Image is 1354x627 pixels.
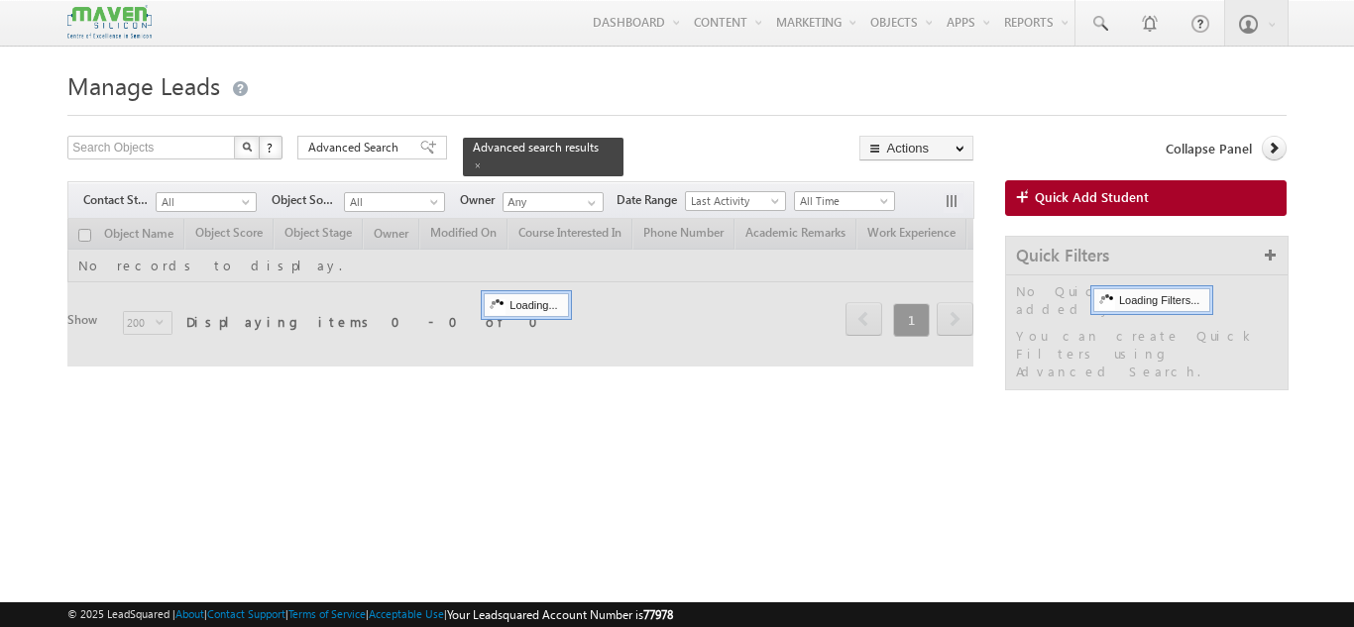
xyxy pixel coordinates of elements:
[1005,180,1287,216] a: Quick Add Student
[447,607,673,622] span: Your Leadsquared Account Number is
[344,192,445,212] a: All
[503,192,604,212] input: Type to Search
[794,191,895,211] a: All Time
[617,191,685,209] span: Date Range
[643,607,673,622] span: 77978
[369,607,444,620] a: Acceptable Use
[156,192,257,212] a: All
[67,5,151,40] img: Custom Logo
[795,192,889,210] span: All Time
[267,139,276,156] span: ?
[1035,188,1149,206] span: Quick Add Student
[242,142,252,152] img: Search
[473,140,599,155] span: Advanced search results
[67,605,673,624] span: © 2025 LeadSquared | | | | |
[288,607,366,620] a: Terms of Service
[259,136,282,159] button: ?
[685,191,786,211] a: Last Activity
[859,136,973,160] button: Actions
[686,192,780,210] span: Last Activity
[484,293,568,317] div: Loading...
[577,193,602,213] a: Show All Items
[83,191,156,209] span: Contact Stage
[308,139,404,157] span: Advanced Search
[207,607,285,620] a: Contact Support
[1166,140,1252,157] span: Collapse Panel
[157,193,251,211] span: All
[272,191,344,209] span: Object Source
[175,607,204,620] a: About
[67,69,220,101] span: Manage Leads
[1093,288,1210,312] div: Loading Filters...
[345,193,439,211] span: All
[460,191,503,209] span: Owner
